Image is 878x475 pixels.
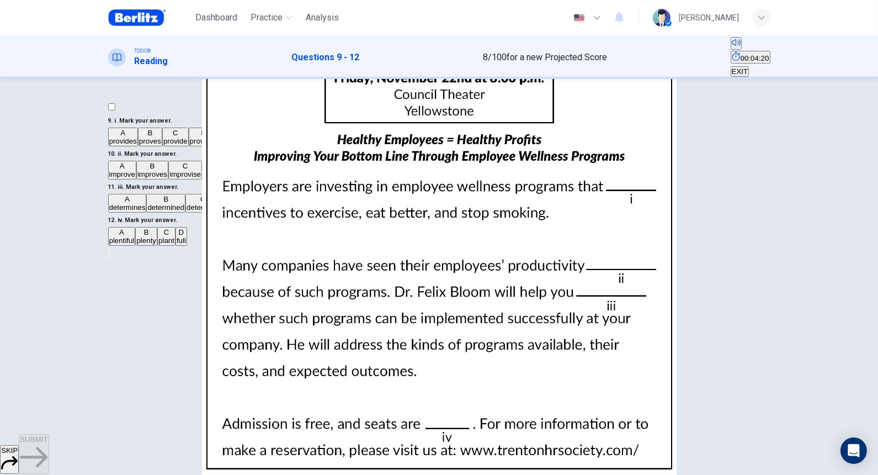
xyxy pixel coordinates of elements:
span: 8 / 100 [483,52,507,62]
span: TOEIC® [135,47,151,55]
div: Mute [731,37,770,51]
img: Profile picture [653,9,671,27]
span: 00:04:20 [741,54,769,62]
h1: Questions 9 - 12 [291,51,359,64]
button: Dashboard [191,8,242,28]
button: EXIT [731,66,749,77]
div: Hide [731,51,770,65]
span: for a new Projected Score [507,52,607,62]
span: Practice [251,11,283,24]
span: Dashboard [195,11,237,24]
img: Berlitz Brasil logo [108,7,166,29]
a: Berlitz Brasil logo [108,7,191,29]
img: en [572,14,586,22]
button: Analysis [301,8,343,28]
button: Practice [246,8,297,28]
div: [PERSON_NAME] [679,11,739,24]
span: Analysis [306,11,339,24]
h1: Reading [135,55,168,68]
button: 00:04:20 [731,51,770,64]
div: Open Intercom Messenger [840,437,867,464]
span: EXIT [732,67,748,76]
